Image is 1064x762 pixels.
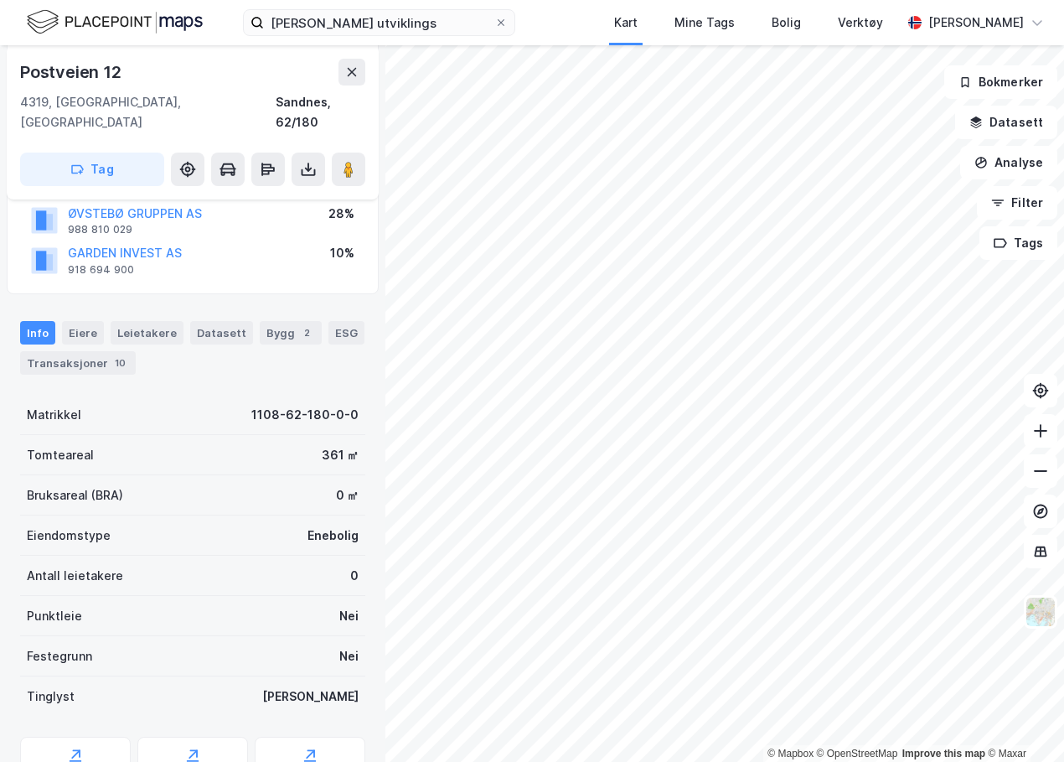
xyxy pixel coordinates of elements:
input: Søk på adresse, matrikkel, gårdeiere, leietakere eller personer [264,10,494,35]
div: Bolig [772,13,801,33]
div: [PERSON_NAME] [262,687,359,707]
div: Datasett [190,321,253,345]
a: Mapbox [767,748,813,759]
div: Kart [614,13,638,33]
div: 988 810 029 [68,223,132,236]
div: Eiendomstype [27,526,111,546]
div: Punktleie [27,606,82,626]
div: Nei [339,606,359,626]
img: Z [1025,596,1056,628]
div: Leietakere [111,321,183,345]
div: Postveien 12 [20,59,125,86]
div: Verktøy [838,13,883,33]
div: 4319, [GEOGRAPHIC_DATA], [GEOGRAPHIC_DATA] [20,92,276,132]
button: Tags [979,226,1057,260]
button: Bokmerker [944,65,1057,99]
div: 361 ㎡ [322,445,359,465]
div: Matrikkel [27,405,81,425]
div: Bruksareal (BRA) [27,485,123,505]
div: 0 ㎡ [336,485,359,505]
div: Info [20,321,55,345]
img: logo.f888ab2527a4732fd821a326f86c7f29.svg [27,8,203,37]
div: Enebolig [307,526,359,546]
div: Sandnes, 62/180 [276,92,365,132]
iframe: Chat Widget [980,682,1064,762]
div: 10 [111,355,129,371]
div: Nei [339,646,359,666]
div: Transaksjoner [20,351,136,375]
button: Analyse [960,146,1057,179]
div: 2 [298,324,315,341]
div: 1108-62-180-0-0 [251,405,359,425]
button: Datasett [955,106,1057,139]
div: Bygg [260,321,322,345]
div: Festegrunn [27,646,92,666]
button: Filter [977,186,1057,220]
div: 10% [330,243,354,263]
a: OpenStreetMap [817,748,898,759]
div: Kontrollprogram for chat [980,682,1064,762]
div: Mine Tags [674,13,735,33]
div: [PERSON_NAME] [928,13,1024,33]
div: Antall leietakere [27,566,123,586]
div: 918 694 900 [68,263,134,277]
div: Tomteareal [27,445,94,465]
div: 28% [328,204,354,224]
button: Tag [20,153,164,186]
div: 0 [350,566,359,586]
div: Eiere [62,321,104,345]
a: Improve this map [902,748,985,759]
div: ESG [328,321,364,345]
div: Tinglyst [27,687,75,707]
